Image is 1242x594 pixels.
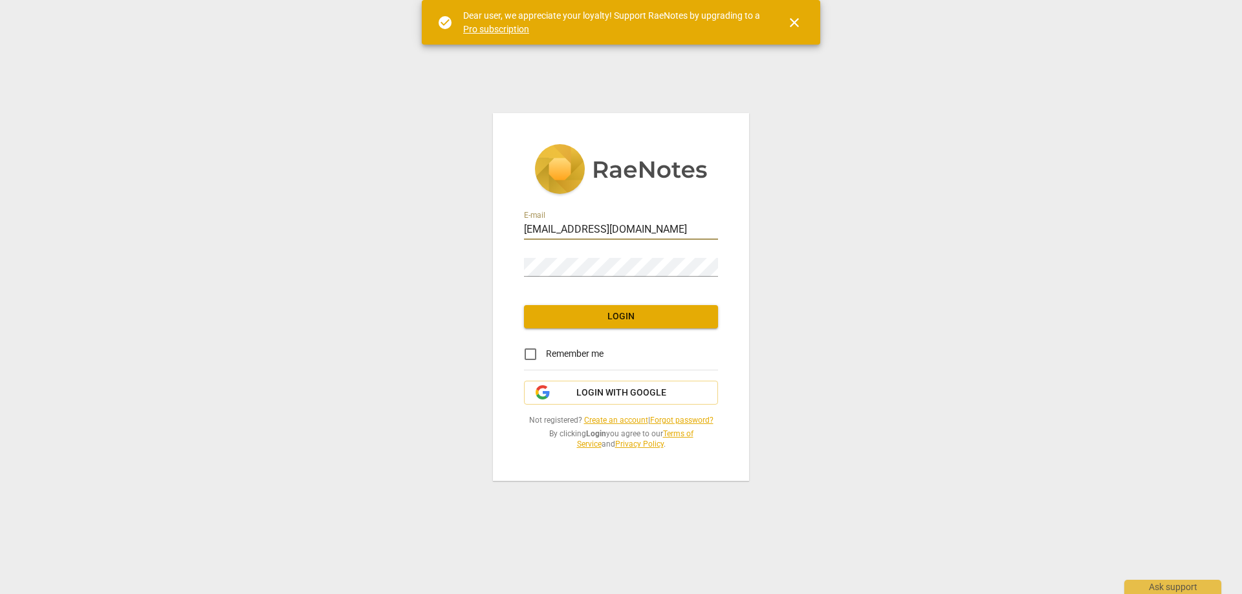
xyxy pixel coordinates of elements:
a: Forgot password? [650,416,714,425]
button: Login with Google [524,381,718,405]
span: Login with Google [576,387,666,399]
div: Dear user, we appreciate your loyalty! Support RaeNotes by upgrading to a [463,9,763,36]
span: close [787,15,802,30]
span: Not registered? | [524,415,718,426]
span: check_circle [437,15,453,30]
button: Login [524,305,718,328]
b: Login [586,429,606,438]
a: Pro subscription [463,24,529,34]
a: Create an account [584,416,648,425]
a: Privacy Policy [615,440,664,449]
img: 5ac2273c67554f335776073100b6d88f.svg [534,144,708,197]
span: By clicking you agree to our and . [524,429,718,450]
span: Login [534,310,708,323]
button: Close [779,7,810,38]
span: Remember me [546,347,604,361]
a: Terms of Service [577,429,693,449]
label: E-mail [524,211,545,219]
div: Ask support [1124,580,1221,594]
